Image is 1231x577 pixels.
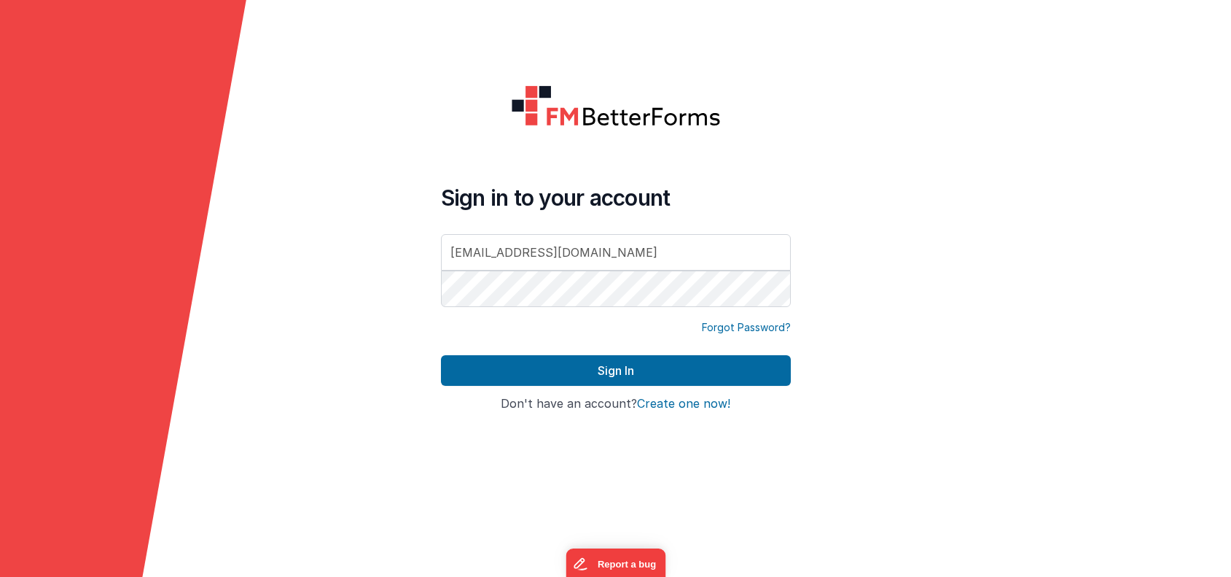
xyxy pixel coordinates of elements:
input: Email Address [441,234,791,271]
h4: Don't have an account? [441,398,791,411]
button: Sign In [441,355,791,386]
button: Create one now! [637,398,730,411]
h4: Sign in to your account [441,185,791,211]
a: Forgot Password? [702,320,791,335]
